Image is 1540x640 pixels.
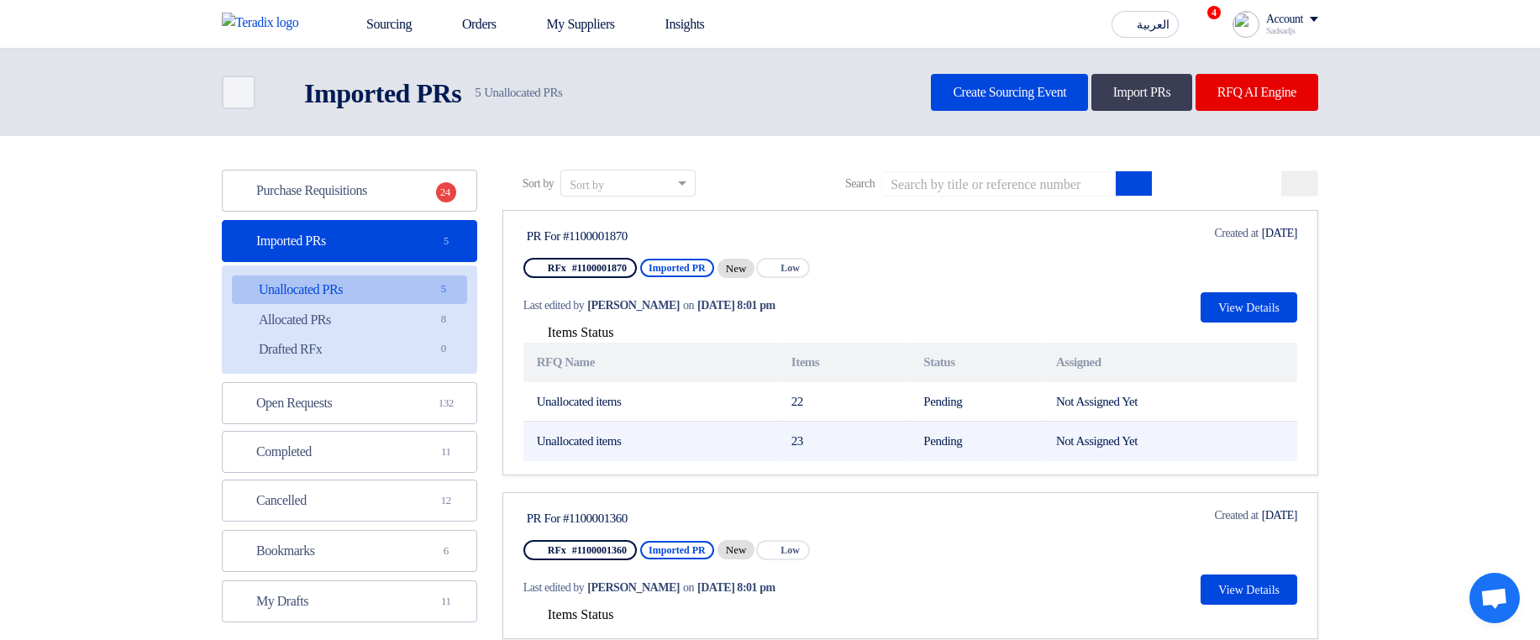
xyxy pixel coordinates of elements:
[1112,11,1179,38] button: العربية
[881,171,1117,197] input: Search by title or reference number
[222,382,477,424] a: Open Requests132
[697,296,775,314] span: [DATE] 8:01 pm
[640,541,714,559] span: Imported PR
[523,325,614,342] button: Items Status
[523,343,778,382] th: RFQ Name
[222,170,477,212] a: Purchase Requisitions24
[1056,434,1138,448] span: Not Assigned Yet
[232,275,467,304] a: Unallocated PRs
[523,579,585,596] span: Last edited by
[434,340,454,358] span: 0
[910,382,1043,422] td: Pending
[222,13,309,33] img: Teradix logo
[329,6,425,43] a: Sourcing
[523,382,778,422] td: Unallocated items
[222,480,477,522] a: Cancelled12
[222,220,477,262] a: Imported PRs5
[436,395,456,412] span: 132
[523,175,554,192] span: Sort by
[572,544,627,556] span: #1100001360
[572,262,627,274] span: #1100001870
[523,296,585,314] span: Last edited by
[222,580,477,622] a: My Drafts11
[527,228,842,244] div: PR For #1100001870
[1207,6,1221,19] span: 4
[527,511,842,526] div: PR For #1100001360
[232,306,467,334] a: Allocated PRs
[434,311,454,328] span: 8
[548,325,614,339] span: Items Status
[523,422,778,461] td: Unallocated items
[910,343,1043,382] th: Status
[778,382,911,422] td: 22
[1091,74,1193,111] a: Import PRs
[436,233,456,249] span: 5
[778,343,911,382] th: Items
[697,579,775,596] span: [DATE] 8:01 pm
[1043,343,1297,382] th: Assigned
[628,6,718,43] a: Insights
[910,422,1043,461] td: Pending
[1201,292,1297,323] button: View Details
[1056,395,1138,408] span: Not Assigned Yet
[222,530,477,572] a: Bookmarks6
[1469,573,1520,623] div: Open chat
[931,74,1088,111] a: Create Sourcing Event
[475,86,481,99] span: 5
[434,281,454,298] span: 5
[1201,574,1297,605] button: View Details
[845,175,875,192] span: Search
[222,431,477,473] a: Completed11
[1214,506,1258,524] span: Created at
[1233,11,1259,38] img: profile_test.png
[436,593,456,610] span: 11
[570,176,604,194] div: Sort by
[1190,506,1297,524] div: [DATE]
[304,76,461,110] h2: Imported PRs
[781,544,800,556] span: Low
[232,335,467,364] a: Drafted RFx
[523,607,614,624] button: Items Status
[717,259,755,278] div: New
[683,579,694,596] span: on
[548,544,566,556] span: RFx
[778,422,911,461] td: 23
[1137,19,1169,31] span: العربية
[436,492,456,509] span: 12
[1266,13,1303,27] div: Account
[1190,224,1297,242] div: [DATE]
[683,296,694,314] span: on
[587,296,680,314] span: [PERSON_NAME]
[1214,224,1258,242] span: Created at
[510,6,628,43] a: My Suppliers
[436,543,456,559] span: 6
[475,83,562,102] span: Unallocated PRs
[1196,74,1318,111] a: RFQ AI Engine
[548,607,614,622] span: Items Status
[436,443,456,460] span: 11
[436,182,456,202] span: 24
[1266,26,1318,35] div: Sadsadjs
[548,262,566,274] span: RFx
[640,259,714,277] span: Imported PR
[781,262,800,274] span: Low
[717,540,755,559] div: New
[587,579,680,596] span: [PERSON_NAME]
[425,6,510,43] a: Orders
